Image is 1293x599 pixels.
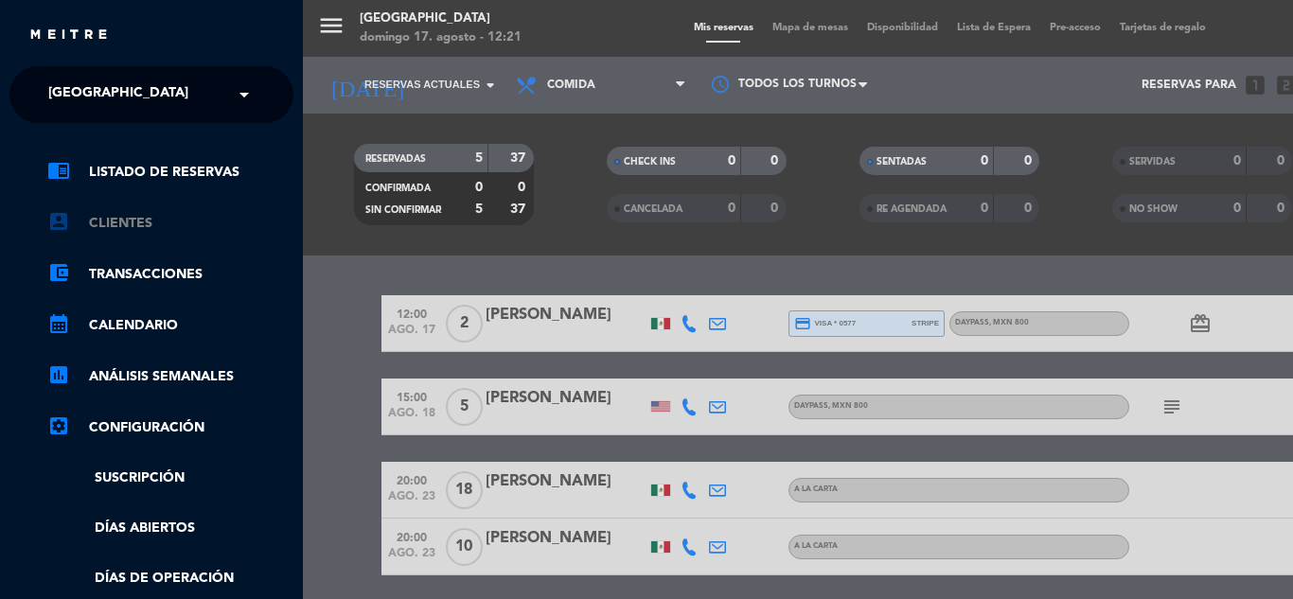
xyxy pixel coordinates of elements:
[47,568,293,590] a: Días de Operación
[47,159,70,182] i: chrome_reader_mode
[47,518,293,539] a: Días abiertos
[47,416,293,439] a: Configuración
[28,28,109,43] img: MEITRE
[47,263,293,286] a: account_balance_walletTransacciones
[47,365,293,388] a: assessmentANÁLISIS SEMANALES
[47,363,70,386] i: assessment
[47,161,293,184] a: chrome_reader_modeListado de Reservas
[47,261,70,284] i: account_balance_wallet
[48,75,188,115] span: [GEOGRAPHIC_DATA]
[47,210,70,233] i: account_box
[47,467,293,489] a: Suscripción
[47,312,70,335] i: calendar_month
[47,314,293,337] a: calendar_monthCalendario
[47,212,293,235] a: account_boxClientes
[47,414,70,437] i: settings_applications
